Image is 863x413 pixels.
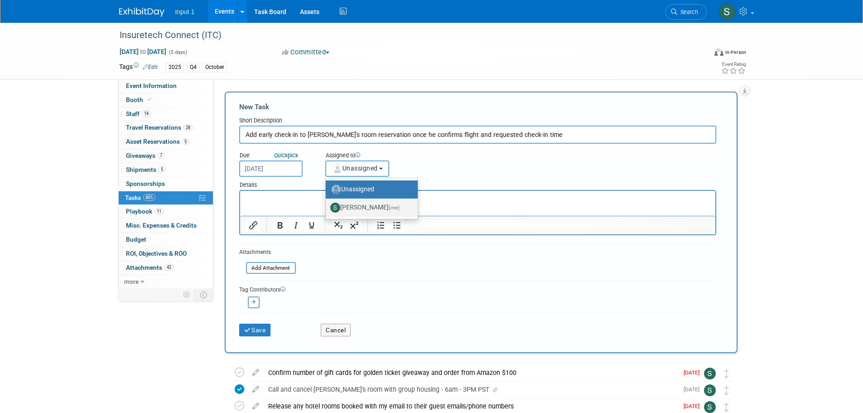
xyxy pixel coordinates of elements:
button: Italic [288,219,304,232]
div: Insuretech Connect (ITC) [116,27,693,44]
div: Attachments [239,248,296,256]
a: edit [248,369,264,377]
label: [PERSON_NAME] [330,200,409,215]
a: Attachments42 [119,261,213,275]
span: 88% [143,194,155,201]
a: Edit [143,64,158,70]
span: more [124,278,139,285]
span: 28 [183,124,193,131]
div: Tag Contributors [239,284,716,294]
button: Save [239,324,271,336]
div: Event Format [653,47,747,61]
i: Move task [724,369,729,378]
a: Booth [119,93,213,107]
button: Underline [304,219,319,232]
img: S.jpg [330,203,340,213]
span: Staff [126,110,151,117]
a: Sponsorships [119,177,213,191]
span: Sponsorships [126,180,165,187]
a: Budget [119,233,213,247]
span: ROI, Objectives & ROO [126,250,187,257]
span: 5 [182,138,189,145]
a: Misc. Expenses & Credits [119,219,213,233]
span: Attachments [126,264,174,271]
img: Format-Inperson.png [714,49,723,56]
img: Susan Stout [704,384,716,396]
button: Bullet list [389,219,405,232]
span: 11 [154,208,164,215]
i: Quick [274,152,288,159]
span: Giveaways [126,152,164,159]
span: [DATE] [DATE] [119,48,167,56]
span: (5 days) [168,49,187,55]
button: Superscript [347,219,362,232]
a: ROI, Objectives & ROO [119,247,213,261]
div: Confirm number of gift cards for golden ticket giveaway and order from Amazon $100 [264,365,678,380]
img: Unassigned-User-Icon.png [331,185,341,194]
input: Due Date [239,160,303,177]
div: Details [239,177,716,190]
a: Shipments5 [119,163,213,177]
input: Name of task or a short description [239,126,716,144]
span: 14 [142,110,151,117]
td: Personalize Event Tab Strip [179,289,195,301]
div: New Task [239,102,716,112]
label: Unassigned [330,182,409,197]
span: 7 [158,152,164,159]
span: Budget [126,236,146,243]
span: (me) [389,204,400,211]
div: In-Person [725,49,746,56]
span: Event Information [126,82,177,89]
img: Susan Stout [704,368,716,379]
button: Cancel [321,324,351,336]
div: 2025 [166,63,184,72]
div: Q4 [187,63,199,72]
i: Move task [724,403,729,412]
a: Giveaways7 [119,149,213,163]
button: Bold [272,219,288,232]
td: Toggle Event Tabs [194,289,213,301]
span: [DATE] [684,403,704,409]
i: Move task [724,386,729,395]
img: Susan Stout [718,3,736,20]
div: Short Description [239,117,716,126]
div: Event Rating [721,62,746,67]
a: Search [665,4,707,20]
span: [DATE] [684,369,704,376]
span: Search [677,9,698,15]
a: edit [248,402,264,410]
span: Asset Reservations [126,138,189,145]
span: Booth [126,96,154,103]
div: Due [239,151,312,160]
span: Tasks [125,194,155,201]
a: Tasks88% [119,191,213,205]
button: Unassigned [325,160,390,177]
div: October [202,63,227,72]
span: Misc. Expenses & Credits [126,222,197,229]
i: Booth reservation complete [147,97,152,102]
a: more [119,275,213,289]
span: to [139,48,147,55]
span: 42 [164,264,174,271]
div: Call and cancel [PERSON_NAME]'s room with group housing - 6am - 3PM PST [264,382,678,397]
a: Quickpick [272,151,300,159]
span: [DATE] [684,386,704,393]
button: Subscript [331,219,346,232]
a: Event Information [119,79,213,93]
span: Travel Reservations [126,124,193,131]
span: Playbook [126,208,164,215]
a: edit [248,385,264,394]
img: Susan Stout [704,401,716,413]
a: Asset Reservations5 [119,135,213,149]
button: Insert/edit link [246,219,261,232]
img: ExhibitDay [119,8,164,17]
a: Staff14 [119,107,213,121]
button: Numbered list [373,219,389,232]
a: Playbook11 [119,205,213,219]
span: Unassigned [332,165,378,172]
span: Input 1 [175,8,195,15]
a: Travel Reservations28 [119,121,213,135]
td: Tags [119,62,158,73]
button: Committed [279,48,333,57]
